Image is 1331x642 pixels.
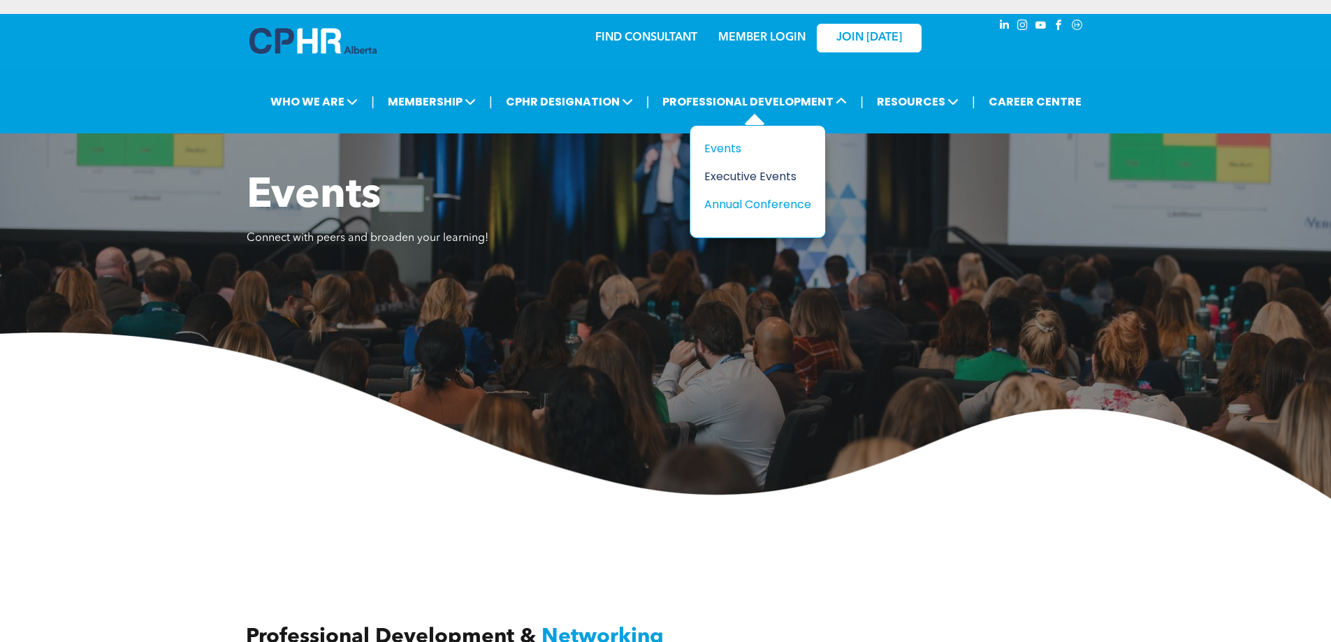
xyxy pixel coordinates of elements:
li: | [972,87,975,116]
a: Social network [1070,17,1085,36]
a: CAREER CENTRE [984,89,1086,115]
span: WHO WE ARE [266,89,362,115]
a: Annual Conference [704,196,811,213]
a: facebook [1052,17,1067,36]
li: | [646,87,650,116]
div: Annual Conference [704,196,801,213]
img: A blue and white logo for cp alberta [249,28,377,54]
li: | [860,87,864,116]
span: Connect with peers and broaden your learning! [247,233,488,244]
span: RESOURCES [873,89,963,115]
a: FIND CONSULTANT [595,32,697,43]
a: youtube [1033,17,1049,36]
a: linkedin [997,17,1012,36]
li: | [489,87,493,116]
span: MEMBERSHIP [384,89,480,115]
span: JOIN [DATE] [836,31,902,45]
a: MEMBER LOGIN [718,32,806,43]
a: instagram [1015,17,1031,36]
a: Executive Events [704,168,811,185]
div: Events [704,140,801,157]
li: | [371,87,374,116]
div: Executive Events [704,168,801,185]
span: PROFESSIONAL DEVELOPMENT [658,89,851,115]
span: CPHR DESIGNATION [502,89,637,115]
a: Events [704,140,811,157]
a: JOIN [DATE] [817,24,922,52]
span: Events [247,175,381,217]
